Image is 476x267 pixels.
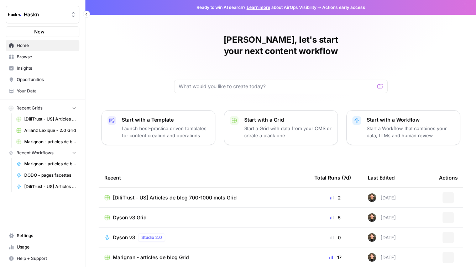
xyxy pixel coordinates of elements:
a: Marignan - articles de blog [13,158,79,170]
div: Total Runs (7d) [314,168,351,187]
span: Recent Grids [16,105,42,111]
a: Learn more [247,5,270,10]
img: uhgcgt6zpiex4psiaqgkk0ok3li6 [368,253,376,262]
a: Allianz Lexique - 2.0 Grid [13,125,79,136]
button: New [6,26,79,37]
span: New [34,28,45,35]
div: Last Edited [368,168,395,187]
span: Dyson v3 [113,234,135,241]
a: Home [6,40,79,51]
span: Settings [17,233,76,239]
p: Launch best-practice driven templates for content creation and operations [122,125,209,139]
a: Marignan - articles de blog Grid [13,136,79,148]
a: Your Data [6,85,79,97]
a: Settings [6,230,79,241]
a: Marignan - articles de blog Grid [104,254,303,261]
a: [DiliTrust - US] Articles de blog 700-1000 mots Grid [13,113,79,125]
p: Start a Workflow that combines your data, LLMs and human review [367,125,454,139]
span: Insights [17,65,76,71]
span: DODO - pages facettes [24,172,76,178]
div: 0 [314,234,356,241]
span: Help + Support [17,255,76,262]
span: Dyson v3 Grid [113,214,147,221]
a: [DiliTrust - US] Articles de blog 700-1000 mots Grid [104,194,303,201]
span: Studio 2.0 [141,234,162,241]
div: [DATE] [368,193,396,202]
div: [DATE] [368,233,396,242]
span: Home [17,42,76,49]
span: Your Data [17,88,76,94]
img: uhgcgt6zpiex4psiaqgkk0ok3li6 [368,193,376,202]
span: [DiliTrust - US] Articles de blog 700-1000 mots [24,183,76,190]
div: 5 [314,214,356,221]
a: [DiliTrust - US] Articles de blog 700-1000 mots [13,181,79,192]
p: Start with a Workflow [367,116,454,123]
span: Haskn [24,11,67,18]
button: Start with a WorkflowStart a Workflow that combines your data, LLMs and human review [346,110,460,145]
a: Insights [6,63,79,74]
span: Actions early access [322,4,365,11]
button: Recent Workflows [6,148,79,158]
button: Recent Grids [6,103,79,113]
span: Marignan - articles de blog [24,161,76,167]
span: Marignan - articles de blog Grid [113,254,189,261]
span: [DiliTrust - US] Articles de blog 700-1000 mots Grid [24,116,76,122]
h1: [PERSON_NAME], let's start your next content workflow [174,34,388,57]
span: [DiliTrust - US] Articles de blog 700-1000 mots Grid [113,194,237,201]
span: Recent Workflows [16,150,53,156]
div: Recent [104,168,303,187]
button: Start with a TemplateLaunch best-practice driven templates for content creation and operations [101,110,215,145]
span: Allianz Lexique - 2.0 Grid [24,127,76,134]
a: Opportunities [6,74,79,85]
p: Start a Grid with data from your CMS or create a blank one [244,125,332,139]
div: [DATE] [368,253,396,262]
img: Haskn Logo [8,8,21,21]
button: Workspace: Haskn [6,6,79,23]
span: Ready to win AI search? about AirOps Visibility [197,4,317,11]
div: Actions [439,168,458,187]
button: Start with a GridStart a Grid with data from your CMS or create a blank one [224,110,338,145]
span: Browse [17,54,76,60]
span: Marignan - articles de blog Grid [24,139,76,145]
img: uhgcgt6zpiex4psiaqgkk0ok3li6 [368,213,376,222]
span: Usage [17,244,76,250]
span: Opportunities [17,76,76,83]
a: Dyson v3Studio 2.0 [104,233,303,242]
input: What would you like to create today? [179,83,375,90]
a: Dyson v3 Grid [104,214,303,221]
a: Browse [6,51,79,63]
a: DODO - pages facettes [13,170,79,181]
img: uhgcgt6zpiex4psiaqgkk0ok3li6 [368,233,376,242]
p: Start with a Grid [244,116,332,123]
a: Usage [6,241,79,253]
div: 17 [314,254,356,261]
p: Start with a Template [122,116,209,123]
button: Help + Support [6,253,79,264]
div: 2 [314,194,356,201]
div: [DATE] [368,213,396,222]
